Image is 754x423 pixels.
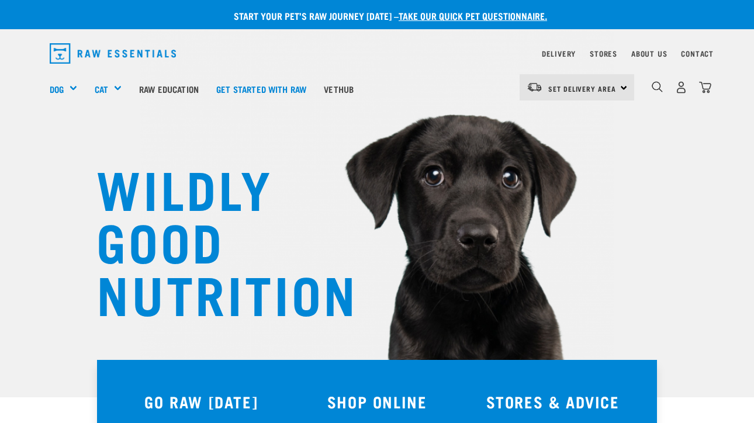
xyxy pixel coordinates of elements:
[40,39,714,68] nav: dropdown navigation
[472,393,634,411] h3: STORES & ADVICE
[207,65,315,112] a: Get started with Raw
[631,51,667,56] a: About Us
[50,82,64,96] a: Dog
[95,82,108,96] a: Cat
[548,86,616,91] span: Set Delivery Area
[675,81,687,93] img: user.png
[296,393,458,411] h3: SHOP ONLINE
[120,393,282,411] h3: GO RAW [DATE]
[50,43,176,64] img: Raw Essentials Logo
[681,51,714,56] a: Contact
[527,82,542,92] img: van-moving.png
[399,13,547,18] a: take our quick pet questionnaire.
[96,161,330,318] h1: WILDLY GOOD NUTRITION
[699,81,711,93] img: home-icon@2x.png
[315,65,362,112] a: Vethub
[652,81,663,92] img: home-icon-1@2x.png
[542,51,576,56] a: Delivery
[590,51,617,56] a: Stores
[130,65,207,112] a: Raw Education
